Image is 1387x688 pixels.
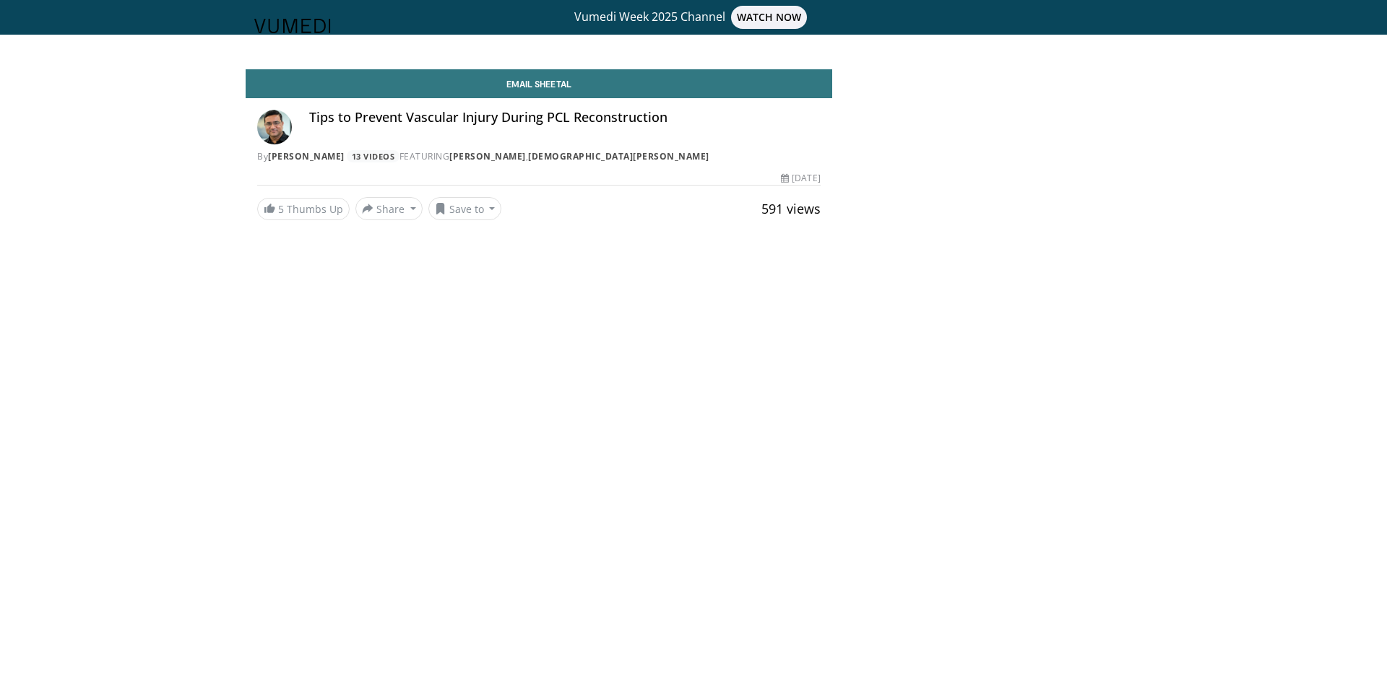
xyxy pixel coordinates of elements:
[257,110,292,144] img: Avatar
[246,69,832,98] a: Email Sheetal
[428,197,502,220] button: Save to
[278,202,284,216] span: 5
[781,172,820,185] div: [DATE]
[268,150,345,162] a: [PERSON_NAME]
[309,110,821,126] h4: Tips to Prevent Vascular Injury During PCL Reconstruction
[761,200,821,217] span: 591 views
[449,150,526,162] a: [PERSON_NAME]
[347,150,399,162] a: 13 Videos
[257,150,821,163] div: By FEATURING ,
[355,197,423,220] button: Share
[257,198,350,220] a: 5 Thumbs Up
[528,150,709,162] a: [DEMOGRAPHIC_DATA][PERSON_NAME]
[254,19,331,33] img: VuMedi Logo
